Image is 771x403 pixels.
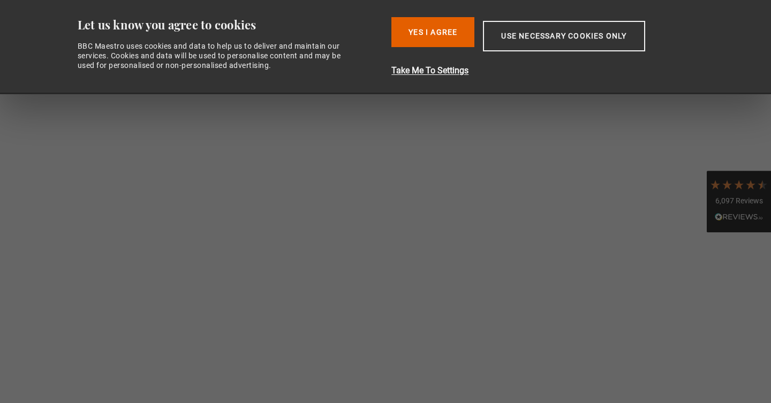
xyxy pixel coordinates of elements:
[391,17,474,47] button: Yes I Agree
[709,179,768,191] div: 4.7 Stars
[715,213,763,220] img: REVIEWS.io
[709,196,768,207] div: 6,097 Reviews
[78,17,383,33] div: Let us know you agree to cookies
[709,211,768,224] div: Read All Reviews
[707,171,771,233] div: 6,097 ReviewsRead All Reviews
[78,41,353,71] div: BBC Maestro uses cookies and data to help us to deliver and maintain our services. Cookies and da...
[391,64,701,77] button: Take Me To Settings
[483,21,645,51] button: Use necessary cookies only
